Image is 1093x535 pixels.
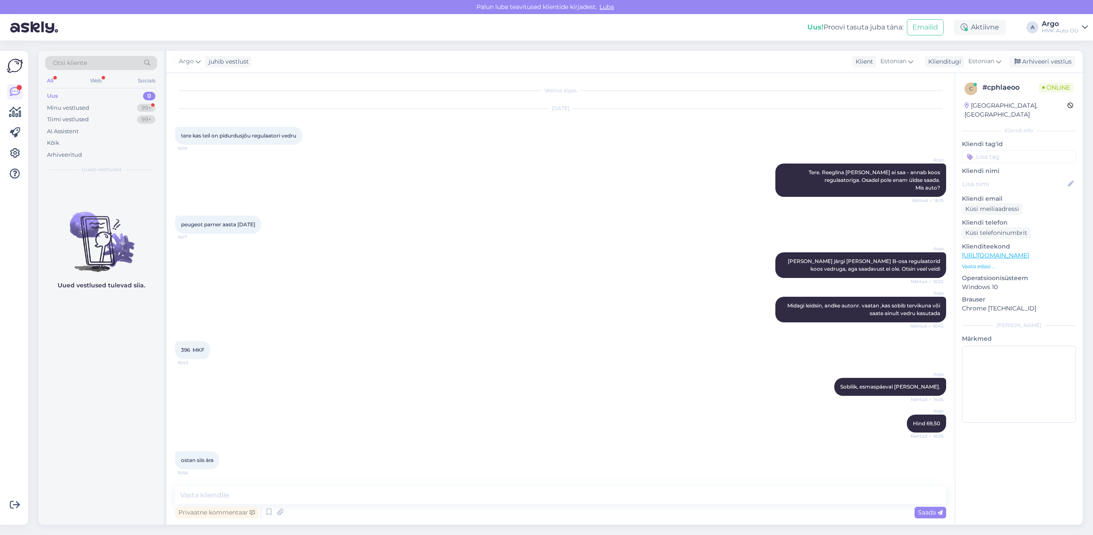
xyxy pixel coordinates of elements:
span: Estonian [880,57,906,66]
span: Nähtud ✓ 16:55 [911,433,944,439]
div: Arhiveeri vestlus [1009,56,1075,67]
span: Nähtud ✓ 16:55 [911,396,944,403]
div: Socials [136,75,157,86]
div: Privaatne kommentaar [175,507,258,518]
button: Emailid [907,19,944,35]
div: [GEOGRAPHIC_DATA], [GEOGRAPHIC_DATA] [964,101,1067,119]
div: A [1026,21,1038,33]
span: 16:10 [178,145,210,152]
span: Argo [179,57,194,66]
div: Kliendi info [962,127,1076,134]
div: Klienditugi [925,57,961,66]
div: Vestlus algas [175,87,946,94]
div: # cphlaeoo [982,82,1039,93]
div: Tiimi vestlused [47,115,89,124]
input: Lisa tag [962,150,1076,163]
p: Märkmed [962,334,1076,343]
span: Uued vestlused [82,166,121,173]
span: Estonian [968,57,994,66]
span: 16:17 [178,234,210,240]
div: HMK Auto OÜ [1042,27,1078,34]
p: Windows 10 [962,283,1076,292]
span: Nähtud ✓ 16:15 [912,197,944,204]
div: 0 [143,92,155,100]
p: Operatsioonisüsteem [962,274,1076,283]
span: Argo [912,290,944,296]
p: Kliendi email [962,194,1076,203]
div: 99+ [137,115,155,124]
div: Aktiivne [954,20,1006,35]
p: Uued vestlused tulevad siia. [58,281,145,290]
span: Argo [912,371,944,377]
div: Proovi tasuta juba täna: [807,22,903,32]
p: Kliendi tag'id [962,140,1076,149]
b: Uus! [807,23,824,31]
div: Minu vestlused [47,104,89,112]
img: Askly Logo [7,58,23,74]
div: AI Assistent [47,127,79,136]
span: [PERSON_NAME] järgi [PERSON_NAME] B-osa regulaatorid koos vedruga, aga saadavust ei ole. Otsin ve... [788,258,941,272]
span: Saada [918,509,943,516]
span: peugeot parner aasta [DATE] [181,221,255,228]
span: Argo [912,157,944,163]
div: Arhiveeritud [47,151,82,159]
div: Web [88,75,103,86]
div: Uus [47,92,58,100]
p: Kliendi nimi [962,167,1076,175]
p: Klienditeekond [962,242,1076,251]
span: Tere. Reeglina [PERSON_NAME] ei saa - annab koos regulaatoriga. Osadel pole enam üldse saada. Mis... [809,169,941,191]
span: Online [1039,83,1073,92]
img: No chats [38,196,164,273]
div: Argo [1042,20,1078,27]
span: ostan siis ära [181,457,213,463]
div: 99+ [137,104,155,112]
span: Hind 69,50 [913,420,940,427]
input: Lisa nimi [962,179,1066,189]
span: Argo [912,408,944,414]
span: Nähtud ✓ 16:32 [911,278,944,285]
div: [DATE] [175,105,946,112]
span: 16:43 [178,360,210,366]
p: Brauser [962,295,1076,304]
span: Argo [912,246,944,252]
p: Chrome [TECHNICAL_ID] [962,304,1076,313]
span: c [969,85,973,92]
div: Kõik [47,139,59,147]
span: 396 MKF [181,347,205,353]
span: Sobilik, esmaspäeval [PERSON_NAME]. [840,383,940,390]
div: juhib vestlust [205,57,249,66]
span: Midagi leidsin, andke autonr. vaatan ,kas sobib tervikuna või saate ainult vedru kasutada [787,302,941,316]
p: Vaata edasi ... [962,263,1076,270]
div: Küsi meiliaadressi [962,203,1023,215]
div: Küsi telefoninumbrit [962,227,1031,239]
span: Nähtud ✓ 16:42 [910,323,944,329]
span: 16:56 [178,470,210,476]
a: ArgoHMK Auto OÜ [1042,20,1088,34]
div: [PERSON_NAME] [962,322,1076,329]
div: Klient [852,57,873,66]
p: Kliendi telefon [962,218,1076,227]
span: Luba [597,3,617,11]
span: tere kas teil on pidurdusjõu regulaatori vedru [181,132,296,139]
div: All [45,75,55,86]
a: [URL][DOMAIN_NAME] [962,251,1029,259]
span: Otsi kliente [53,58,87,67]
